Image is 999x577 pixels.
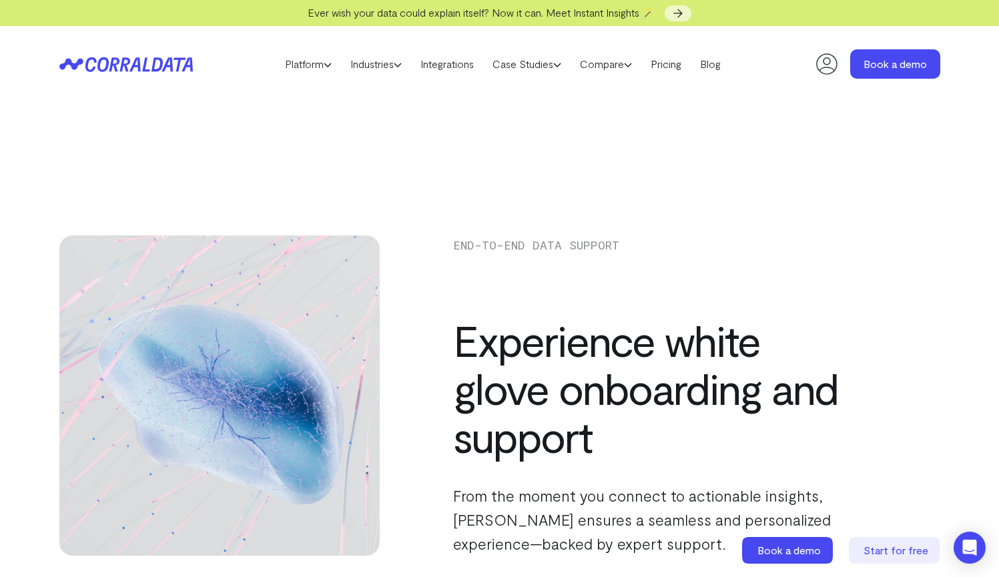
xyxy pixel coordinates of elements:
span: Book a demo [757,544,821,556]
a: Blog [691,54,730,74]
a: Start for free [849,537,942,564]
a: Platform [276,54,341,74]
span: Start for free [864,544,928,556]
a: Integrations [411,54,483,74]
a: Book a demo [742,537,836,564]
a: Book a demo [850,49,940,79]
a: Compare [571,54,641,74]
p: End-to-End Data Support [453,235,847,254]
div: Open Intercom Messenger [954,532,986,564]
a: Pricing [641,54,691,74]
p: From the moment you connect to actionable insights, [PERSON_NAME] ensures a seamless and personal... [453,484,847,556]
span: Ever wish your data could explain itself? Now it can. Meet Instant Insights 🪄 [308,6,655,19]
h1: Experience white glove onboarding and support [453,316,847,460]
a: Industries [341,54,411,74]
a: Case Studies [483,54,571,74]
